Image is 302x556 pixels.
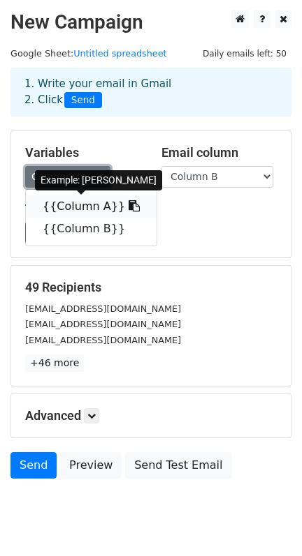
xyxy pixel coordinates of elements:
[25,354,84,372] a: +46 more
[10,452,57,479] a: Send
[26,218,157,240] a: {{Column B}}
[25,319,181,329] small: [EMAIL_ADDRESS][DOMAIN_NAME]
[73,48,166,59] a: Untitled spreadsheet
[198,46,292,61] span: Daily emails left: 50
[232,489,302,556] iframe: Chat Widget
[35,170,162,190] div: Example: [PERSON_NAME]
[60,452,122,479] a: Preview
[26,195,157,218] a: {{Column A}}
[25,408,277,423] h5: Advanced
[198,48,292,59] a: Daily emails left: 50
[25,303,181,314] small: [EMAIL_ADDRESS][DOMAIN_NAME]
[25,280,277,295] h5: 49 Recipients
[125,452,231,479] a: Send Test Email
[161,145,277,160] h5: Email column
[25,166,110,188] a: Copy/paste...
[14,76,288,108] div: 1. Write your email in Gmail 2. Click
[25,145,141,160] h5: Variables
[64,92,102,109] span: Send
[10,48,167,59] small: Google Sheet:
[10,10,292,34] h2: New Campaign
[25,335,181,345] small: [EMAIL_ADDRESS][DOMAIN_NAME]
